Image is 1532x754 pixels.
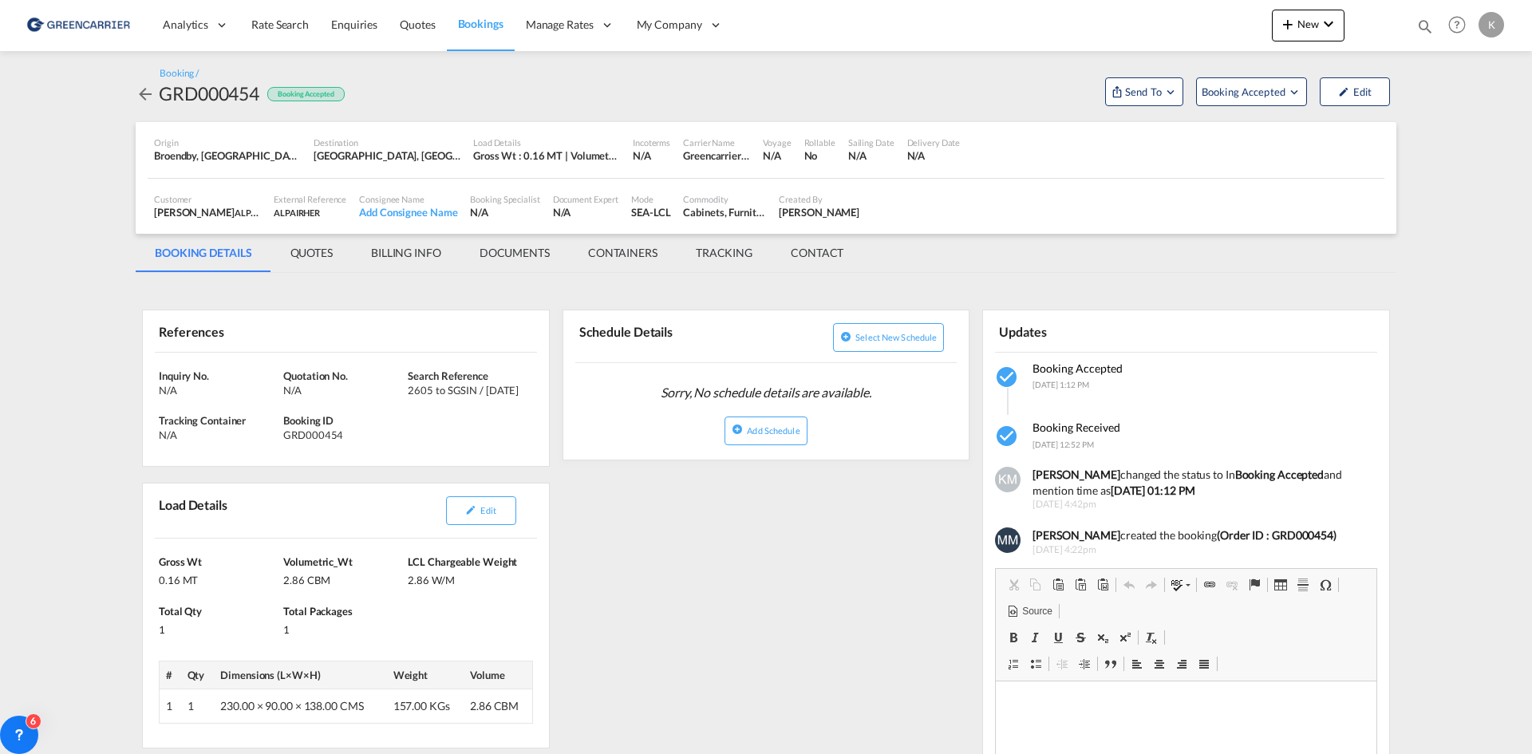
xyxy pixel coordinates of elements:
span: Booking Accepted [1202,84,1287,100]
b: [PERSON_NAME] [1033,468,1120,481]
a: Insert Horizontal Line [1292,574,1314,595]
img: +tyfMPAAAABklEQVQDABaPBaZru80IAAAAAElFTkSuQmCC [995,467,1021,492]
md-tab-item: DOCUMENTS [460,234,569,272]
span: Gross Wt [159,555,202,568]
div: Booking Specialist [470,193,539,205]
span: Sorry, No schedule details are available. [654,377,878,408]
div: Cabinets, Furniture, Sinks, Etc., Dental [683,205,766,219]
div: Delivery Date [907,136,961,148]
img: 9gAAAABJRU5ErkJggg== [995,527,1021,553]
md-tab-item: QUOTES [271,234,352,272]
a: Cut (Ctrl+X) [1002,574,1025,595]
span: [DATE] 12:52 PM [1033,440,1094,449]
a: Align Left [1126,653,1148,674]
a: Increase Indent [1073,653,1096,674]
div: GRD000454 [159,81,259,106]
span: Quotation No. [283,369,348,382]
div: Destination [314,136,460,148]
div: Booking / [160,67,199,81]
button: Open demo menu [1196,77,1307,106]
a: Insert Special Character [1314,574,1337,595]
div: Origin [154,136,301,148]
md-icon: icon-plus-circle [732,424,743,435]
button: icon-pencilEdit [1320,77,1390,106]
div: Mode [631,193,670,205]
div: References [155,317,342,345]
div: Updates [995,317,1183,345]
a: Table [1269,574,1292,595]
button: icon-plus 400-fgNewicon-chevron-down [1272,10,1344,41]
span: Inquiry No. [159,369,209,382]
div: N/A [907,148,961,163]
span: Search Reference [408,369,488,382]
span: Send To [1123,84,1163,100]
md-tab-item: BOOKING DETAILS [136,234,271,272]
div: Schedule Details [575,317,763,356]
md-tab-item: CONTAINERS [569,234,677,272]
a: Italic (Ctrl+I) [1025,627,1047,648]
th: # [160,661,181,689]
div: 2605 to SGSIN / 28 Aug 2025 [408,383,528,397]
div: Mathias Mølgaard [779,205,859,219]
md-icon: icon-arrow-left [136,85,155,104]
div: 2.86 CBM [283,569,404,587]
a: Align Right [1171,653,1193,674]
span: Booking ID [283,414,334,427]
div: Commodity [683,193,766,205]
img: b0b18ec08afe11efb1d4932555f5f09d.png [24,7,132,43]
div: External Reference [274,193,346,205]
a: Spell Check As You Type [1167,574,1194,595]
div: 0.16 MT [159,569,279,587]
md-tab-item: CONTACT [772,234,863,272]
div: Booking Accepted [267,87,344,102]
md-icon: icon-pencil [465,504,476,515]
b: [DATE] 01:12 PM [1111,484,1196,497]
a: Undo (Ctrl+Z) [1118,574,1140,595]
button: icon-plus-circleSelect new schedule [833,323,944,352]
th: Dimensions (L×W×H) [214,661,386,689]
div: K [1479,12,1504,38]
div: Broendby, Glostrup, , 2605, Denmark, Northern Europe, Europe [154,148,301,163]
div: Carrier Name [683,136,750,148]
div: Load Details [155,490,234,531]
a: Source [1002,601,1056,622]
div: Document Expert [553,193,619,205]
md-icon: icon-checkbox-marked-circle [995,365,1021,390]
a: Strikethrough [1069,627,1092,648]
b: Booking Accepted [1235,468,1324,481]
div: N/A [763,148,791,163]
span: ALPAIRHER [274,207,320,218]
a: Bold (Ctrl+B) [1002,627,1025,648]
span: Enquiries [331,18,377,31]
a: Decrease Indent [1051,653,1073,674]
span: [DATE] 4:42pm [1033,498,1365,511]
span: Manage Rates [526,17,594,33]
span: 157.00 KGs [393,699,450,713]
span: Add Schedule [747,425,800,436]
span: Analytics [163,17,208,33]
md-tab-item: BILLING INFO [352,234,460,272]
div: Incoterms [633,136,670,148]
button: Open demo menu [1105,77,1183,106]
a: Underline (Ctrl+U) [1047,627,1069,648]
span: 230.00 × 90.00 × 138.00 CMS [220,699,363,713]
span: Bookings [458,17,503,30]
md-icon: icon-checkbox-marked-circle [995,424,1021,449]
a: Link (Ctrl+K) [1198,574,1221,595]
div: Add Consignee Name [359,205,457,219]
a: Subscript [1092,627,1114,648]
span: [DATE] 4:22pm [1033,543,1365,557]
a: Superscript [1114,627,1136,648]
td: 1 [160,689,181,724]
div: 1 [159,618,279,637]
a: Center [1148,653,1171,674]
span: Tracking Container [159,414,246,427]
a: Block Quote [1100,653,1122,674]
div: N/A [283,383,404,397]
a: Paste from Word [1092,574,1114,595]
button: icon-pencilEdit [446,496,516,525]
span: Source [1020,605,1052,618]
div: Help [1443,11,1479,40]
span: Quotes [400,18,435,31]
